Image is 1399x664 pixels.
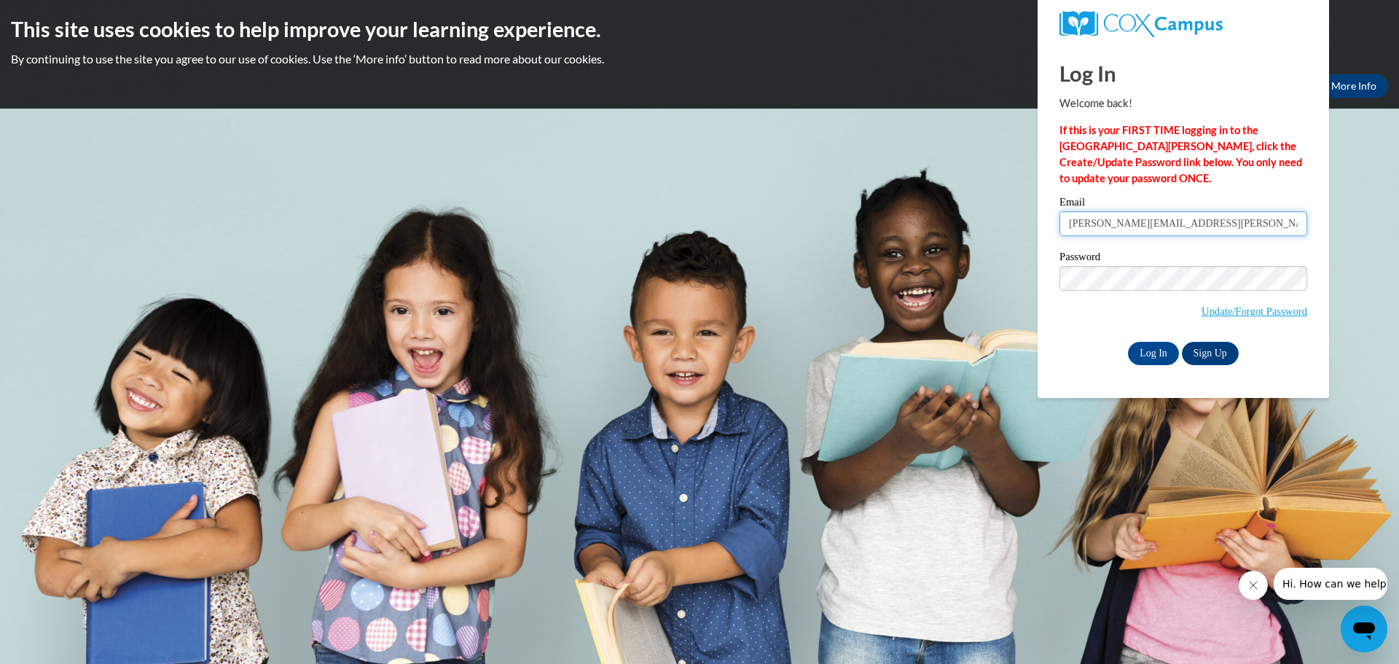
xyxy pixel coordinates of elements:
label: Email [1059,197,1307,211]
p: By continuing to use the site you agree to our use of cookies. Use the ‘More info’ button to read... [11,51,1388,67]
a: Sign Up [1182,342,1239,365]
iframe: Button to launch messaging window [1341,606,1387,652]
strong: If this is your FIRST TIME logging in to the [GEOGRAPHIC_DATA][PERSON_NAME], click the Create/Upd... [1059,124,1302,184]
a: More Info [1320,74,1388,98]
img: COX Campus [1059,11,1223,37]
a: COX Campus [1059,11,1307,37]
h1: Log In [1059,58,1307,88]
label: Password [1059,251,1307,266]
span: Hi. How can we help? [9,10,118,22]
a: Update/Forgot Password [1202,305,1307,317]
input: Log In [1128,342,1179,365]
h2: This site uses cookies to help improve your learning experience. [11,15,1388,44]
p: Welcome back! [1059,95,1307,112]
iframe: Close message [1239,571,1268,600]
iframe: Message from company [1274,568,1387,600]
